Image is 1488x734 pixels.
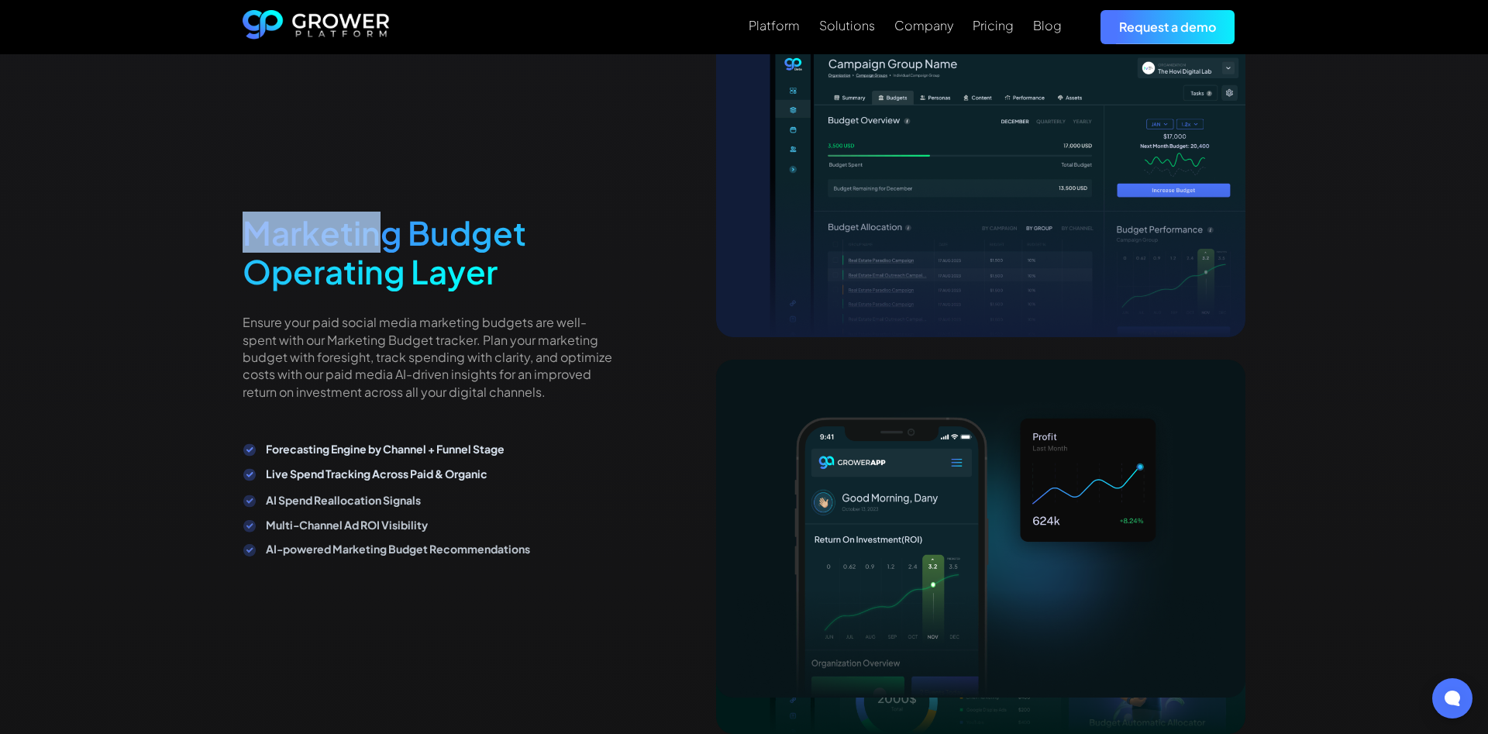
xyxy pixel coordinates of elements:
[1033,16,1062,35] a: Blog
[894,18,953,33] div: Company
[266,442,505,456] strong: Forecasting Engine by Channel + Funnel Stage
[243,212,526,291] span: Marketing Budget Operating Layer
[1033,18,1062,33] div: Blog
[716,359,1245,697] img: email marketing platform
[819,16,875,35] a: Solutions
[266,493,421,507] strong: AI Spend Reallocation Signals
[266,518,428,532] strong: Multi-Channel Ad ROI Visibility
[1100,10,1235,43] a: Request a demo
[894,16,953,35] a: Company
[973,18,1014,33] div: Pricing
[749,16,800,35] a: Platform
[266,542,530,556] strong: AI-powered Marketing Budget Recommendations
[266,467,487,481] strong: Live Spend Tracking Across Paid & Organic
[819,18,875,33] div: Solutions
[243,314,615,401] p: Ensure your paid social media marketing budgets are well-spent with our Marketing Budget tracker....
[243,10,390,44] a: home
[973,16,1014,35] a: Pricing
[749,18,800,33] div: Platform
